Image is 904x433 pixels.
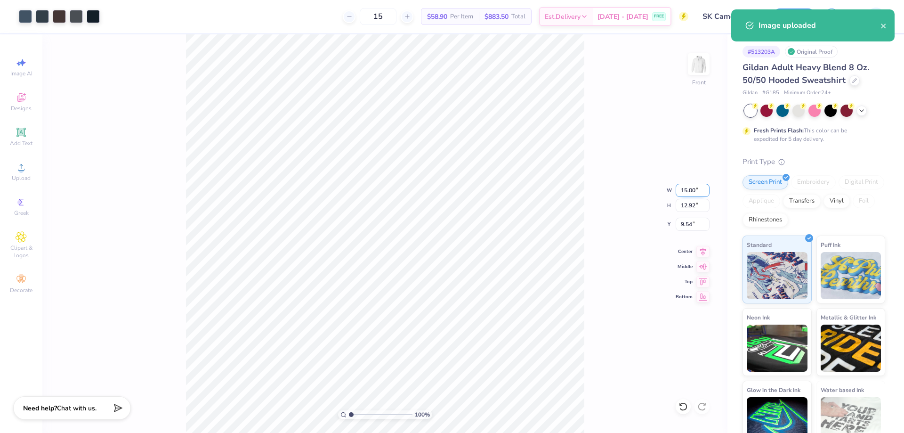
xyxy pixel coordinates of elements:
[676,248,693,255] span: Center
[762,89,779,97] span: # G185
[14,209,29,217] span: Greek
[695,7,765,26] input: Untitled Design
[759,20,880,31] div: Image uploaded
[511,12,525,22] span: Total
[754,127,804,134] strong: Fresh Prints Flash:
[743,156,885,167] div: Print Type
[10,139,32,147] span: Add Text
[597,12,648,22] span: [DATE] - [DATE]
[747,325,807,372] img: Neon Ink
[747,312,770,322] span: Neon Ink
[747,252,807,299] img: Standard
[880,20,887,31] button: close
[821,325,881,372] img: Metallic & Glitter Ink
[57,404,97,413] span: Chat with us.
[10,286,32,294] span: Decorate
[484,12,508,22] span: $883.50
[821,240,840,250] span: Puff Ink
[821,252,881,299] img: Puff Ink
[743,62,869,86] span: Gildan Adult Heavy Blend 8 Oz. 50/50 Hooded Sweatshirt
[743,89,758,97] span: Gildan
[12,174,31,182] span: Upload
[545,12,581,22] span: Est. Delivery
[747,385,800,395] span: Glow in the Dark Ink
[676,263,693,270] span: Middle
[743,213,788,227] div: Rhinestones
[785,46,838,57] div: Original Proof
[823,194,850,208] div: Vinyl
[784,89,831,97] span: Minimum Order: 24 +
[5,244,38,259] span: Clipart & logos
[676,278,693,285] span: Top
[743,194,780,208] div: Applique
[839,175,884,189] div: Digital Print
[692,78,706,87] div: Front
[450,12,473,22] span: Per Item
[853,194,875,208] div: Foil
[676,294,693,300] span: Bottom
[791,175,836,189] div: Embroidery
[10,70,32,77] span: Image AI
[654,13,664,20] span: FREE
[427,12,447,22] span: $58.90
[743,175,788,189] div: Screen Print
[360,8,396,25] input: – –
[747,240,772,250] span: Standard
[11,105,32,112] span: Designs
[821,385,864,395] span: Water based Ink
[415,410,430,419] span: 100 %
[754,126,870,143] div: This color can be expedited for 5 day delivery.
[783,194,821,208] div: Transfers
[743,46,780,57] div: # 513203A
[689,55,708,74] img: Front
[23,404,57,413] strong: Need help?
[821,312,876,322] span: Metallic & Glitter Ink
